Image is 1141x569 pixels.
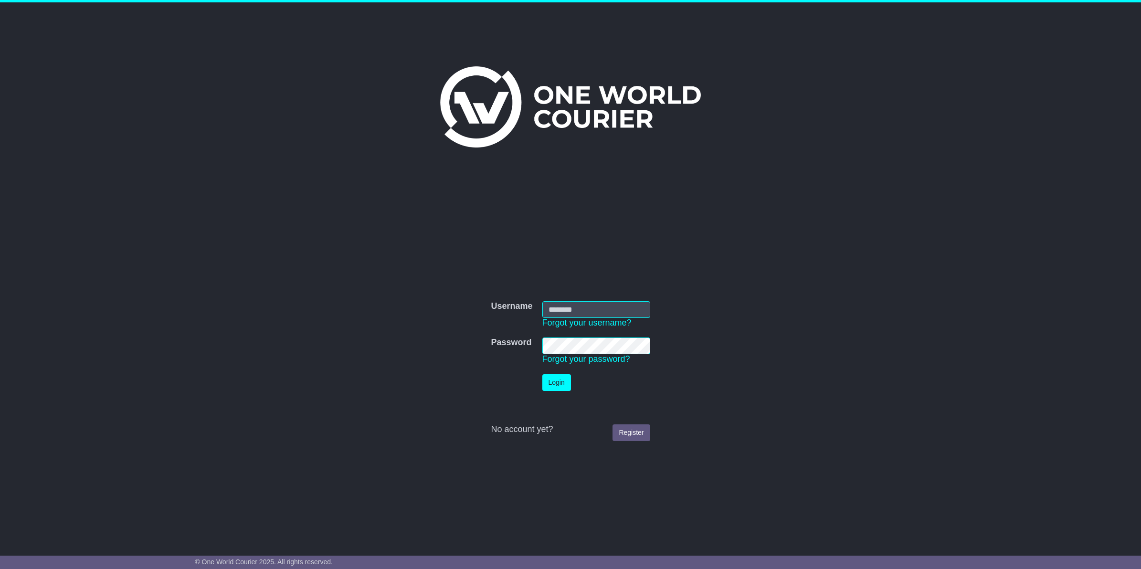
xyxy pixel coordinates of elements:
[542,318,632,327] a: Forgot your username?
[613,424,650,441] a: Register
[491,337,531,348] label: Password
[491,424,650,435] div: No account yet?
[542,354,630,364] a: Forgot your password?
[440,66,701,148] img: One World
[491,301,532,312] label: Username
[542,374,571,391] button: Login
[195,558,333,566] span: © One World Courier 2025. All rights reserved.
